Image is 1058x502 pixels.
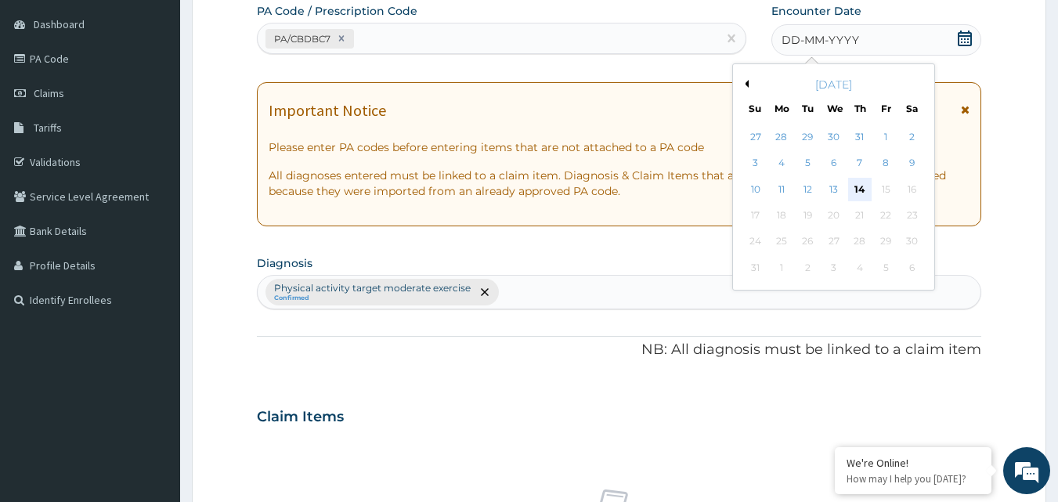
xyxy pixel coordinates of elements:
div: Th [854,102,867,115]
div: Sa [906,102,919,115]
div: Su [749,102,762,115]
div: Not available Friday, August 29th, 2025 [874,230,897,254]
button: Previous Month [741,80,749,88]
span: Dashboard [34,17,85,31]
div: Choose Tuesday, July 29th, 2025 [796,125,820,149]
span: Claims [34,86,64,100]
div: Mo [775,102,788,115]
div: Not available Sunday, August 17th, 2025 [744,204,767,227]
div: Choose Friday, August 1st, 2025 [874,125,897,149]
div: [DATE] [739,77,928,92]
div: Choose Wednesday, July 30th, 2025 [822,125,846,149]
div: Not available Monday, August 18th, 2025 [770,204,793,227]
div: Not available Friday, September 5th, 2025 [874,256,897,280]
div: Not available Saturday, September 6th, 2025 [901,256,924,280]
div: Choose Saturday, August 9th, 2025 [901,152,924,175]
div: We're Online! [847,456,980,470]
span: Tariffs [34,121,62,135]
p: All diagnoses entered must be linked to a claim item. Diagnosis & Claim Items that are visible bu... [269,168,970,199]
div: Not available Sunday, August 31st, 2025 [744,256,767,280]
div: Choose Wednesday, August 13th, 2025 [822,178,846,201]
div: Choose Thursday, August 7th, 2025 [848,152,872,175]
div: Not available Thursday, September 4th, 2025 [848,256,872,280]
div: Choose Monday, August 4th, 2025 [770,152,793,175]
textarea: Type your message and hit 'Enter' [8,335,298,390]
div: Not available Wednesday, August 20th, 2025 [822,204,846,227]
img: d_794563401_company_1708531726252_794563401 [29,78,63,117]
div: Not available Saturday, August 16th, 2025 [901,178,924,201]
div: Choose Tuesday, August 5th, 2025 [796,152,820,175]
div: Choose Wednesday, August 6th, 2025 [822,152,846,175]
div: Not available Tuesday, August 19th, 2025 [796,204,820,227]
div: Choose Sunday, August 10th, 2025 [744,178,767,201]
label: Encounter Date [771,3,861,19]
label: Diagnosis [257,255,312,271]
div: Not available Monday, September 1st, 2025 [770,256,793,280]
div: Fr [879,102,893,115]
div: Not available Tuesday, September 2nd, 2025 [796,256,820,280]
span: We're online! [91,151,216,309]
div: Not available Monday, August 25th, 2025 [770,230,793,254]
div: Not available Friday, August 15th, 2025 [874,178,897,201]
div: Choose Saturday, August 2nd, 2025 [901,125,924,149]
h1: Important Notice [269,102,386,119]
div: Choose Monday, July 28th, 2025 [770,125,793,149]
div: PA/CBDBC7 [269,30,333,48]
div: month 2025-08 [742,125,925,281]
div: Not available Saturday, August 30th, 2025 [901,230,924,254]
h3: Claim Items [257,409,344,426]
p: How may I help you today? [847,472,980,486]
p: Please enter PA codes before entering items that are not attached to a PA code [269,139,970,155]
div: Choose Thursday, August 14th, 2025 [848,178,872,201]
label: PA Code / Prescription Code [257,3,417,19]
div: Not available Tuesday, August 26th, 2025 [796,230,820,254]
div: Choose Sunday, August 3rd, 2025 [744,152,767,175]
div: Minimize live chat window [257,8,294,45]
div: Not available Sunday, August 24th, 2025 [744,230,767,254]
div: Choose Thursday, July 31st, 2025 [848,125,872,149]
div: Choose Monday, August 11th, 2025 [770,178,793,201]
div: Not available Friday, August 22nd, 2025 [874,204,897,227]
div: We [827,102,840,115]
div: Not available Thursday, August 28th, 2025 [848,230,872,254]
span: DD-MM-YYYY [782,32,859,48]
div: Choose Sunday, July 27th, 2025 [744,125,767,149]
div: Not available Thursday, August 21st, 2025 [848,204,872,227]
div: Chat with us now [81,88,263,108]
div: Not available Saturday, August 23rd, 2025 [901,204,924,227]
div: Tu [801,102,814,115]
div: Not available Wednesday, September 3rd, 2025 [822,256,846,280]
div: Not available Wednesday, August 27th, 2025 [822,230,846,254]
p: NB: All diagnosis must be linked to a claim item [257,340,982,360]
div: Choose Tuesday, August 12th, 2025 [796,178,820,201]
div: Choose Friday, August 8th, 2025 [874,152,897,175]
